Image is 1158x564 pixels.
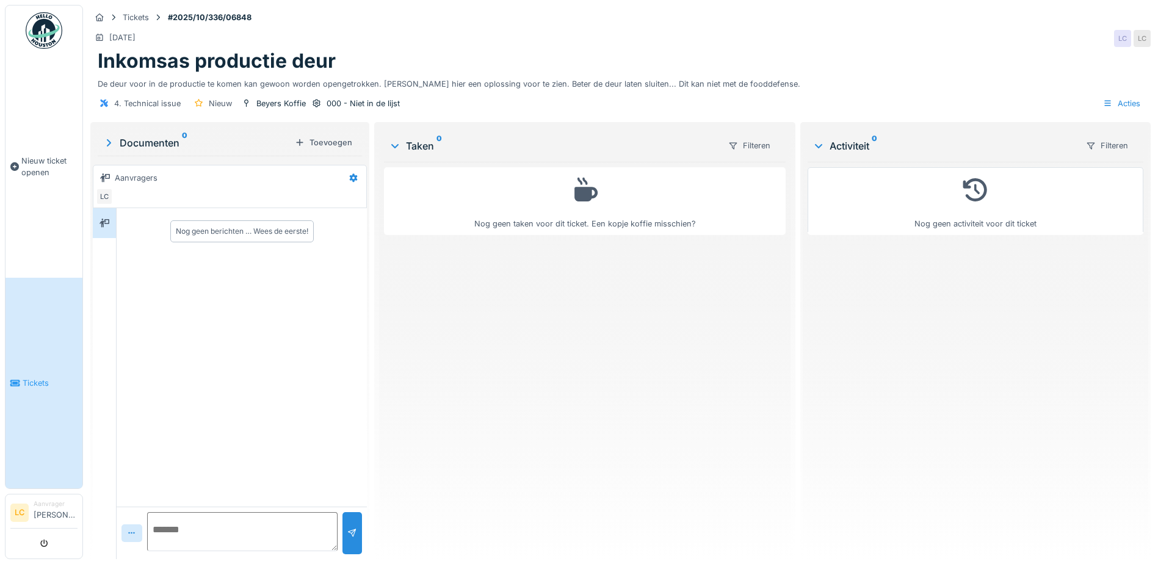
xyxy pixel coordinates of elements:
a: LC Aanvrager[PERSON_NAME] [10,499,78,529]
a: Nieuw ticket openen [5,56,82,278]
div: Nog geen taken voor dit ticket. Een kopje koffie misschien? [392,173,778,230]
div: Nog geen berichten … Wees de eerste! [176,226,308,237]
div: Filteren [1080,137,1134,154]
div: LC [1134,30,1151,47]
div: Beyers Koffie [256,98,306,109]
div: De deur voor in de productie te komen kan gewoon worden opengetrokken. [PERSON_NAME] hier een opl... [98,73,1143,90]
div: [DATE] [109,32,136,43]
sup: 0 [182,136,187,150]
span: Tickets [23,377,78,389]
a: Tickets [5,278,82,488]
div: Documenten [103,136,290,150]
sup: 0 [436,139,442,153]
div: Nieuw [209,98,232,109]
div: LC [96,188,113,205]
div: Filteren [723,137,776,154]
div: Acties [1098,95,1146,112]
div: Aanvrager [34,499,78,508]
h1: Inkomsas productie deur [98,49,336,73]
div: Tickets [123,12,149,23]
div: Nog geen activiteit voor dit ticket [816,173,1135,230]
div: 000 - Niet in de lijst [327,98,400,109]
div: Taken [389,139,718,153]
div: Toevoegen [290,134,357,151]
div: LC [1114,30,1131,47]
div: 4. Technical issue [114,98,181,109]
img: Badge_color-CXgf-gQk.svg [26,12,62,49]
div: Activiteit [812,139,1076,153]
li: [PERSON_NAME] [34,499,78,526]
span: Nieuw ticket openen [21,155,78,178]
strong: #2025/10/336/06848 [163,12,256,23]
div: Aanvragers [115,172,157,184]
li: LC [10,504,29,522]
sup: 0 [872,139,877,153]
